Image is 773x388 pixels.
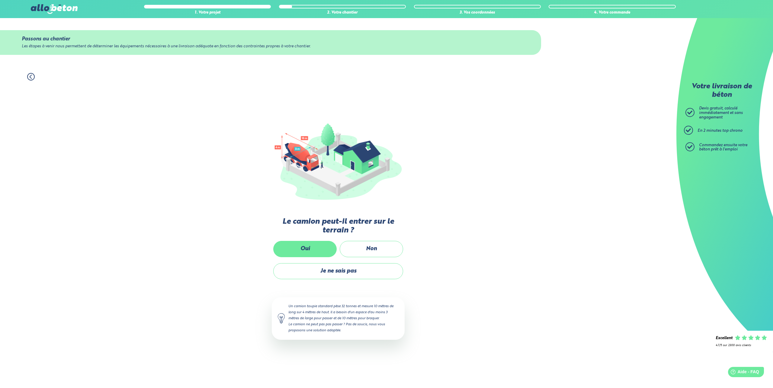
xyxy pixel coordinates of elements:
div: Passons au chantier [22,36,520,42]
div: Excellent [716,336,733,341]
div: 3. Vos coordonnées [414,11,541,15]
label: Oui [273,241,337,257]
img: allobéton [31,4,77,14]
div: 2. Votre chantier [279,11,406,15]
label: Je ne sais pas [273,263,403,279]
div: 1. Votre projet [144,11,271,15]
p: Votre livraison de béton [687,83,756,99]
iframe: Help widget launcher [719,364,766,381]
div: Les étapes à venir nous permettent de déterminer les équipements nécessaires à une livraison adéq... [22,44,520,49]
span: En 2 minutes top chrono [698,129,743,133]
label: Le camion peut-il entrer sur le terrain ? [272,217,405,235]
span: Devis gratuit, calculé immédiatement et sans engagement [699,106,743,119]
span: Commandez ensuite votre béton prêt à l'emploi [699,143,747,152]
label: Non [340,241,403,257]
div: 4. Votre commande [549,11,675,15]
div: 4.7/5 sur 2300 avis clients [716,344,767,347]
div: Un camion toupie standard pèse 32 tonnes et mesure 10 mètres de long sur 4 mètres de haut. Il a b... [272,297,405,340]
